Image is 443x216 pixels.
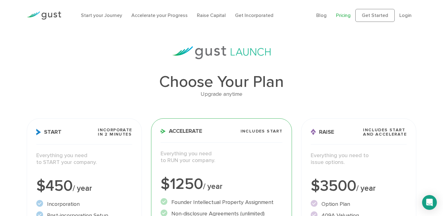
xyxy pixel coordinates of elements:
img: Start Icon X2 [36,129,41,135]
a: Raise Capital [197,12,226,18]
div: Upgrade anytime [27,90,416,99]
img: Accelerate Icon [161,129,166,134]
span: / year [73,184,92,193]
span: Includes START and ACCELERATE [363,128,407,137]
p: Everything you need to issue options. [311,152,407,166]
img: gust-launch-logos.svg [172,46,271,59]
span: Accelerate [161,128,202,134]
span: Start [36,129,62,135]
a: Start your Journey [81,12,122,18]
a: Get Started [355,9,395,22]
img: Gust Logo [27,11,61,20]
div: $1250 [161,177,283,192]
li: Incorporation [36,200,132,208]
a: Login [399,12,412,18]
div: $450 [36,178,132,194]
p: Everything you need to START your company. [36,152,132,166]
span: / year [203,182,222,191]
span: Includes START [241,129,283,133]
h1: Choose Your Plan [27,74,416,90]
a: Blog [316,12,327,18]
span: Raise [311,129,334,135]
div: $3500 [311,178,407,194]
p: Everything you need to RUN your company. [161,150,283,164]
li: Option Plan [311,200,407,208]
iframe: Chat Widget [338,149,443,216]
img: Raise Icon [311,129,316,135]
li: Founder Intellectual Property Assignment [161,198,283,206]
a: Pricing [336,12,351,18]
a: Get Incorporated [235,12,273,18]
span: Incorporate in 2 Minutes [98,128,132,137]
a: Accelerate your Progress [131,12,188,18]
